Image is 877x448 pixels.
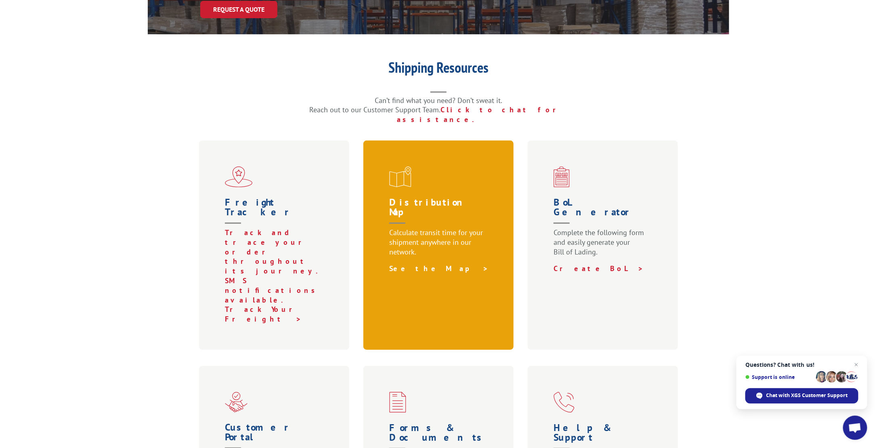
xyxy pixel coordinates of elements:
p: Track and trace your order throughout its journey. SMS notifications available. [225,228,327,305]
img: xgs-icon-credit-financing-forms-red [389,392,406,413]
a: Click to chat for assistance. [397,105,568,124]
h1: BoL Generator [554,198,655,228]
a: See the Map > [389,264,489,273]
a: Freight Tracker Track and trace your order throughout its journey. SMS notifications available. [225,198,327,305]
img: xgs-icon-help-and-support-red [554,392,575,413]
span: Questions? Chat with us! [745,362,858,368]
h1: Distribution Map [389,198,491,228]
img: xgs-icon-flagship-distribution-model-red [225,166,253,187]
img: xgs-icon-bo-l-generator-red [554,166,570,187]
img: xgs-icon-partner-red (1) [225,392,248,412]
a: Create BoL > [554,264,644,273]
h1: Shipping Resources [277,60,600,79]
p: Can’t find what you need? Don’t sweat it. Reach out to our Customer Support Team. [277,96,600,124]
img: xgs-icon-distribution-map-red [389,166,411,187]
span: Chat with XGS Customer Support [766,392,848,399]
a: Track Your Freight > [225,305,304,324]
h1: Freight Tracker [225,198,327,228]
span: Support is online [745,374,813,380]
p: Complete the following form and easily generate your Bill of Lading. [554,228,655,264]
p: Calculate transit time for your shipment anywhere in our network. [389,228,491,264]
a: Open chat [843,416,867,440]
a: Request a Quote [200,1,277,18]
span: Chat with XGS Customer Support [745,388,858,404]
